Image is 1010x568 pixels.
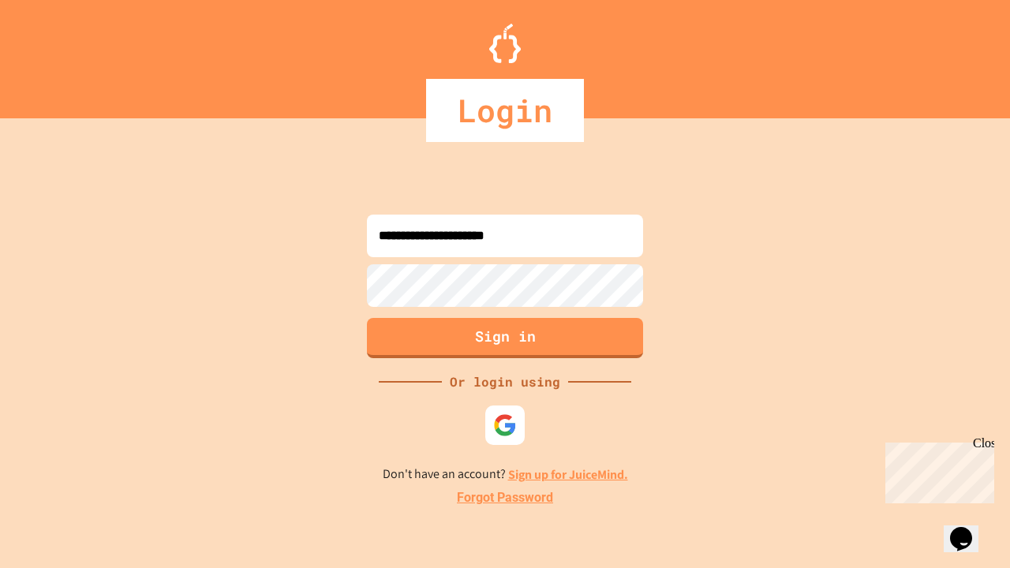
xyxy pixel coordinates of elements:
a: Sign up for JuiceMind. [508,466,628,483]
a: Forgot Password [457,488,553,507]
p: Don't have an account? [383,465,628,484]
img: Logo.svg [489,24,521,63]
iframe: chat widget [944,505,994,552]
div: Login [426,79,584,142]
iframe: chat widget [879,436,994,503]
button: Sign in [367,318,643,358]
img: google-icon.svg [493,413,517,437]
div: Or login using [442,372,568,391]
div: Chat with us now!Close [6,6,109,100]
